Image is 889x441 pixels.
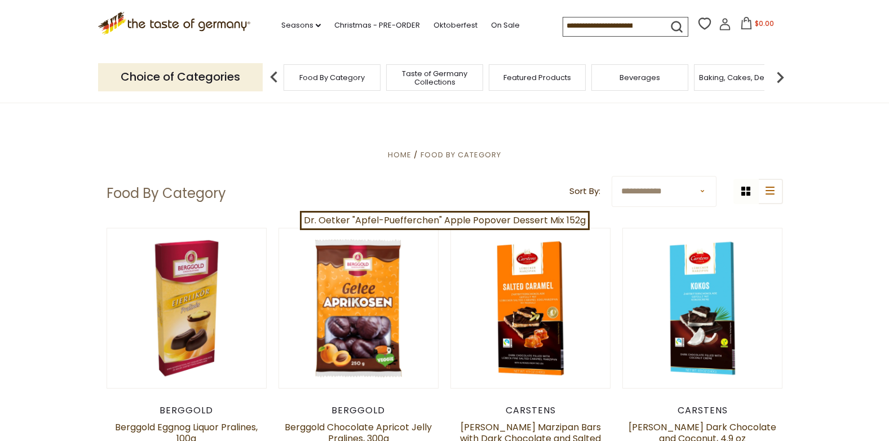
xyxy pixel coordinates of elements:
a: Featured Products [503,73,571,82]
div: Carstens [622,405,783,416]
a: Christmas - PRE-ORDER [334,19,420,32]
img: Berggold Chocolate Apricot Jelly Pralines, 300g [279,228,439,388]
div: Berggold [107,405,267,416]
div: Berggold [278,405,439,416]
h1: Food By Category [107,185,226,202]
span: $0.00 [755,19,774,28]
label: Sort By: [569,184,600,199]
button: $0.00 [733,17,781,34]
a: On Sale [491,19,520,32]
img: next arrow [769,66,791,89]
img: Carstens Luebecker Dark Chocolate and Coconut, 4.9 oz [623,228,782,388]
a: Home [388,149,412,160]
a: Food By Category [421,149,501,160]
img: Berggold Eggnog Liquor Pralines, 100g [107,228,267,388]
a: Dr. Oetker "Apfel-Puefferchen" Apple Popover Dessert Mix 152g [300,211,590,230]
p: Choice of Categories [98,63,263,91]
a: Taste of Germany Collections [390,69,480,86]
a: Food By Category [299,73,365,82]
a: Beverages [620,73,660,82]
img: previous arrow [263,66,285,89]
div: Carstens [450,405,611,416]
a: Baking, Cakes, Desserts [699,73,786,82]
a: Oktoberfest [434,19,477,32]
img: Carstens Luebecker Marzipan Bars with Dark Chocolate and Salted Caramel, 4.9 oz [451,228,611,388]
a: Seasons [281,19,321,32]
